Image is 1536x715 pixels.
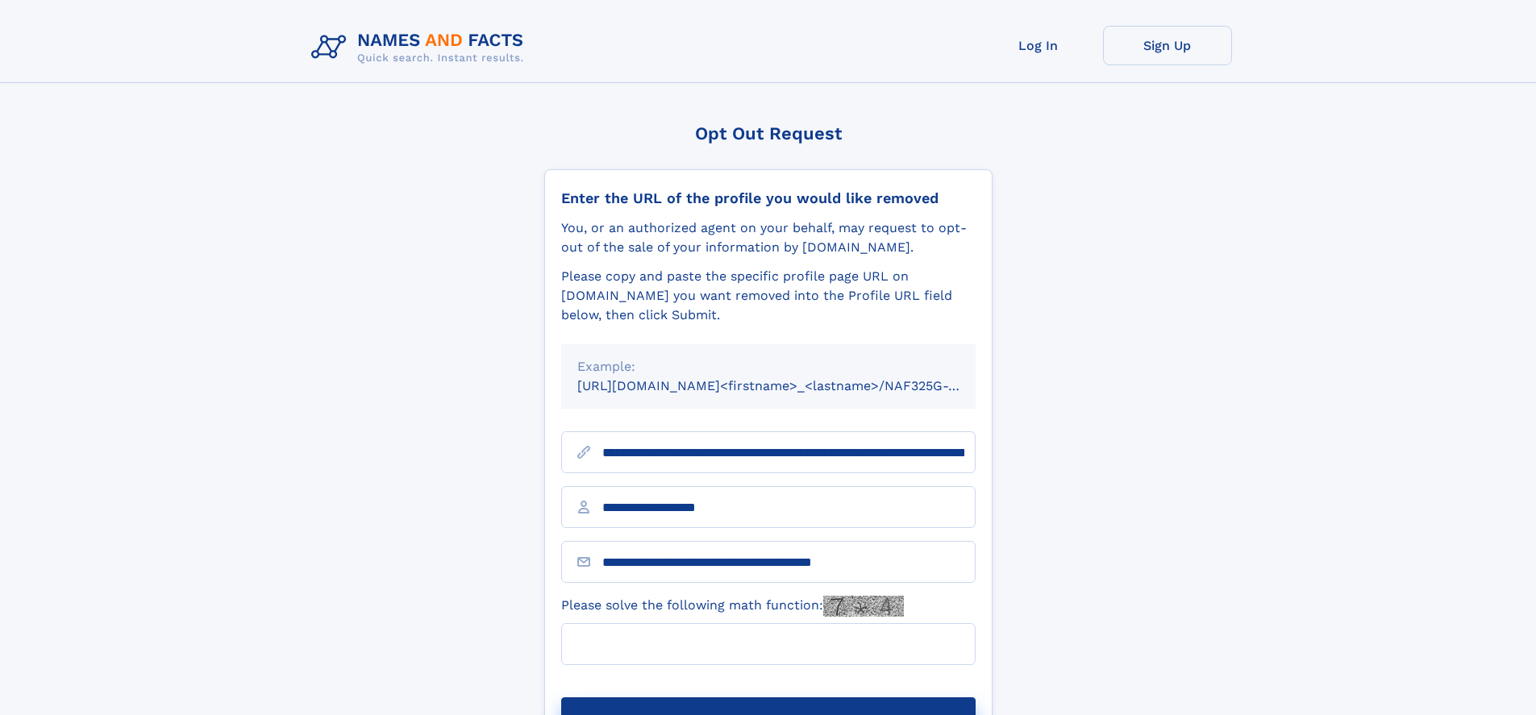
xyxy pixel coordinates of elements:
[561,596,904,617] label: Please solve the following math function:
[577,378,1006,393] small: [URL][DOMAIN_NAME]<firstname>_<lastname>/NAF325G-xxxxxxxx
[1103,26,1232,65] a: Sign Up
[561,189,976,207] div: Enter the URL of the profile you would like removed
[561,267,976,325] div: Please copy and paste the specific profile page URL on [DOMAIN_NAME] you want removed into the Pr...
[974,26,1103,65] a: Log In
[305,26,537,69] img: Logo Names and Facts
[544,123,993,143] div: Opt Out Request
[561,218,976,257] div: You, or an authorized agent on your behalf, may request to opt-out of the sale of your informatio...
[577,357,959,376] div: Example:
